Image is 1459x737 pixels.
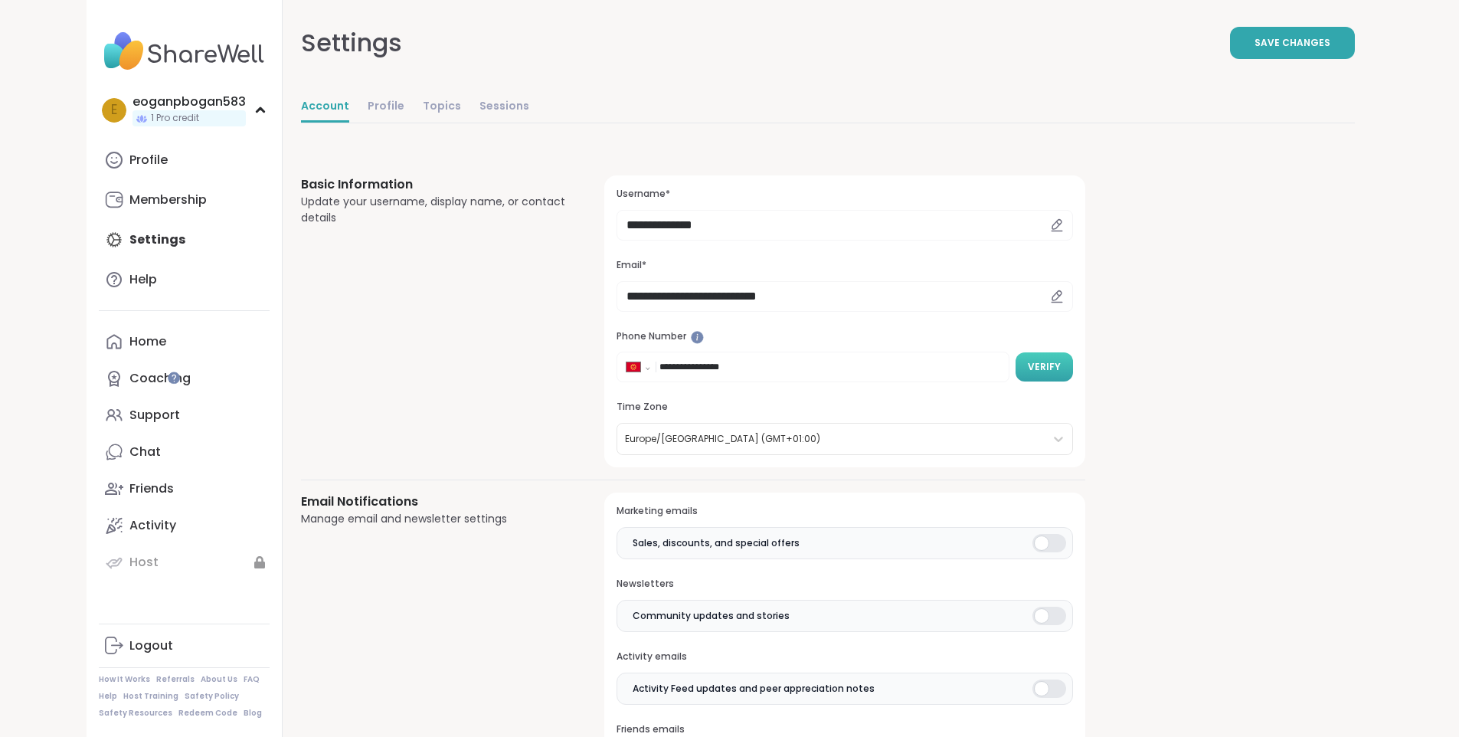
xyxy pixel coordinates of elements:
[129,370,191,387] div: Coaching
[201,674,237,685] a: About Us
[617,723,1072,736] h3: Friends emails
[1255,36,1330,50] span: Save Changes
[123,691,178,702] a: Host Training
[99,544,270,581] a: Host
[99,691,117,702] a: Help
[99,507,270,544] a: Activity
[168,372,180,384] iframe: Spotlight
[423,92,461,123] a: Topics
[479,92,529,123] a: Sessions
[244,708,262,719] a: Blog
[99,360,270,397] a: Coaching
[99,25,270,78] img: ShareWell Nav Logo
[129,517,176,534] div: Activity
[633,682,875,696] span: Activity Feed updates and peer appreciation notes
[301,194,568,226] div: Update your username, display name, or contact details
[129,444,161,460] div: Chat
[99,470,270,507] a: Friends
[99,627,270,664] a: Logout
[1230,27,1355,59] button: Save Changes
[617,650,1072,663] h3: Activity emails
[244,674,260,685] a: FAQ
[178,708,237,719] a: Redeem Code
[99,708,172,719] a: Safety Resources
[99,434,270,470] a: Chat
[301,175,568,194] h3: Basic Information
[129,554,159,571] div: Host
[617,505,1072,518] h3: Marketing emails
[111,100,117,120] span: e
[1016,352,1073,382] button: Verify
[129,480,174,497] div: Friends
[633,536,800,550] span: Sales, discounts, and special offers
[99,397,270,434] a: Support
[301,493,568,511] h3: Email Notifications
[617,401,1072,414] h3: Time Zone
[129,333,166,350] div: Home
[617,188,1072,201] h3: Username*
[129,637,173,654] div: Logout
[1028,360,1061,374] span: Verify
[129,152,168,169] div: Profile
[99,261,270,298] a: Help
[99,142,270,179] a: Profile
[617,578,1072,591] h3: Newsletters
[617,259,1072,272] h3: Email*
[617,330,1072,343] h3: Phone Number
[129,192,207,208] div: Membership
[99,674,150,685] a: How It Works
[185,691,239,702] a: Safety Policy
[129,271,157,288] div: Help
[132,93,246,110] div: eoganpbogan583
[99,323,270,360] a: Home
[151,112,199,125] span: 1 Pro credit
[301,511,568,527] div: Manage email and newsletter settings
[156,674,195,685] a: Referrals
[301,92,349,123] a: Account
[368,92,404,123] a: Profile
[99,182,270,218] a: Membership
[301,25,402,61] div: Settings
[691,331,704,344] iframe: Spotlight
[129,407,180,424] div: Support
[633,609,790,623] span: Community updates and stories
